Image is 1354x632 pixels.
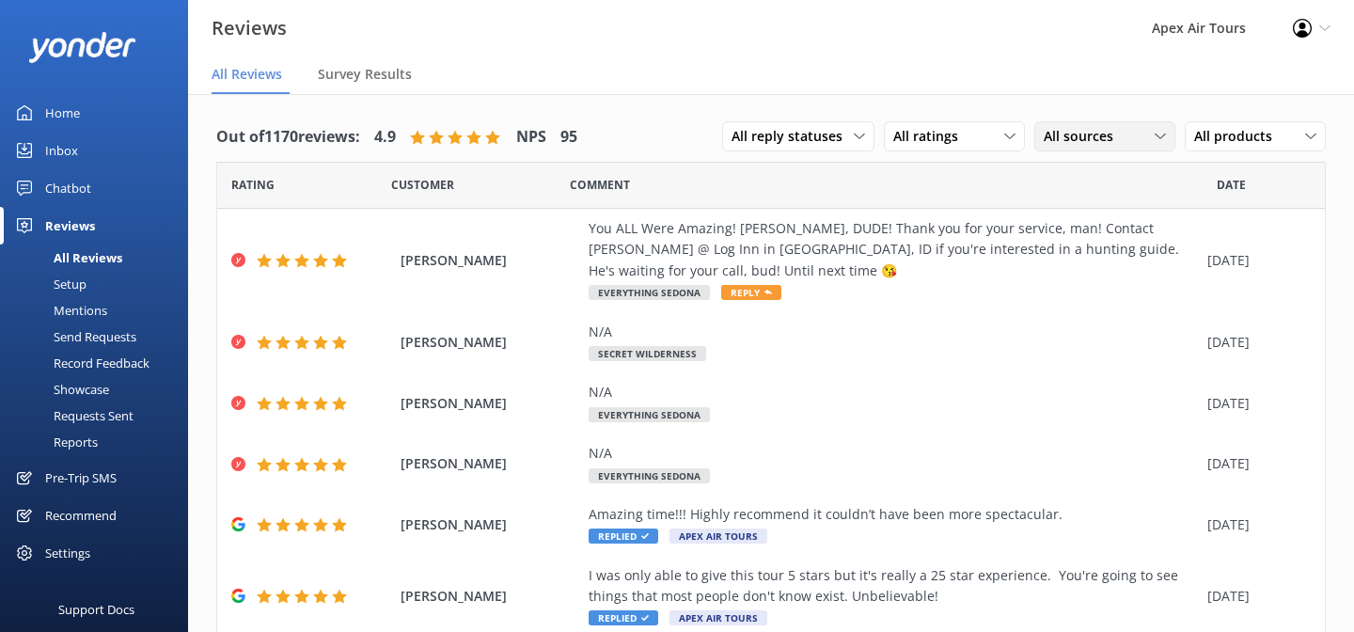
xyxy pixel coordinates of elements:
div: You ALL Were Amazing! [PERSON_NAME], DUDE! Thank you for your service, man! Contact [PERSON_NAME]... [589,218,1198,281]
span: [PERSON_NAME] [401,514,579,535]
span: All ratings [893,126,969,147]
div: Support Docs [58,591,134,628]
div: Record Feedback [11,350,150,376]
div: Showcase [11,376,109,403]
span: Secret Wilderness [589,346,706,361]
a: Reports [11,429,188,455]
span: [PERSON_NAME] [401,586,579,607]
a: Showcase [11,376,188,403]
div: Requests Sent [11,403,134,429]
span: Date [391,176,454,194]
div: Send Requests [11,324,136,350]
span: Survey Results [318,65,412,84]
div: Chatbot [45,169,91,207]
div: Reports [11,429,98,455]
span: Apex Air Tours [669,529,767,544]
a: Mentions [11,297,188,324]
h4: 95 [560,125,577,150]
div: Inbox [45,132,78,169]
div: N/A [589,443,1198,464]
div: N/A [589,382,1198,403]
span: [PERSON_NAME] [401,453,579,474]
div: Home [45,94,80,132]
span: All Reviews [212,65,282,84]
span: [PERSON_NAME] [401,332,579,353]
div: Setup [11,271,87,297]
a: Send Requests [11,324,188,350]
span: All reply statuses [732,126,854,147]
h4: NPS [516,125,546,150]
span: Replied [589,610,658,625]
img: yonder-white-logo.png [28,32,136,63]
div: All Reviews [11,245,122,271]
span: All products [1194,126,1283,147]
div: [DATE] [1207,514,1301,535]
span: Apex Air Tours [669,610,767,625]
div: Mentions [11,297,107,324]
div: Pre-Trip SMS [45,459,117,497]
span: [PERSON_NAME] [401,250,579,271]
span: [PERSON_NAME] [401,393,579,414]
a: Setup [11,271,188,297]
div: [DATE] [1207,250,1301,271]
h3: Reviews [212,13,287,43]
span: Everything Sedona [589,285,710,300]
h4: Out of 1170 reviews: [216,125,360,150]
div: Reviews [45,207,95,245]
a: Requests Sent [11,403,188,429]
div: I was only able to give this tour 5 stars but it's really a 25 star experience. You're going to s... [589,565,1198,608]
div: N/A [589,322,1198,342]
h4: 4.9 [374,125,396,150]
div: Recommend [45,497,117,534]
div: Amazing time!!! Highly recommend it couldn’t have been more spectacular. [589,504,1198,525]
div: [DATE] [1207,393,1301,414]
a: All Reviews [11,245,188,271]
span: All sources [1044,126,1125,147]
div: Settings [45,534,90,572]
span: Reply [721,285,781,300]
a: Record Feedback [11,350,188,376]
span: Everything Sedona [589,407,710,422]
span: Question [570,176,630,194]
span: Date [231,176,275,194]
span: Replied [589,529,658,544]
div: [DATE] [1207,586,1301,607]
div: [DATE] [1207,332,1301,353]
span: Date [1217,176,1246,194]
span: Everything Sedona [589,468,710,483]
div: [DATE] [1207,453,1301,474]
